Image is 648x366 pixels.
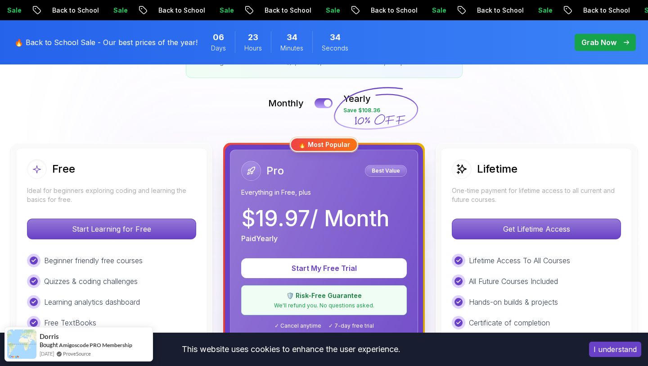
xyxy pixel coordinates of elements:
p: Hands-on builds & projects [469,297,558,307]
p: $ 19.97 / Month [241,208,389,229]
p: Lifetime Access To All Courses [469,255,570,266]
p: Monthly [268,97,304,110]
span: 34 Minutes [287,31,297,44]
button: Start My Free Trial [241,258,407,278]
p: Sale [425,6,454,15]
h2: Free [52,162,75,176]
p: Back to School [45,6,106,15]
span: 6 Days [213,31,224,44]
p: Paid Yearly [241,233,278,244]
p: Free TextBooks [44,317,96,328]
p: Grab Now [581,37,616,48]
p: Back to School [364,6,425,15]
p: 🔥 Back to School Sale - Our best prices of the year! [14,37,198,48]
p: Sale [212,6,241,15]
div: This website uses cookies to enhance the user experience. [7,339,576,359]
button: Accept cookies [589,342,641,357]
span: [DATE] [40,350,54,357]
button: Get Lifetime Access [452,219,621,239]
p: Back to School [470,6,531,15]
a: Amigoscode PRO Membership [59,342,132,348]
p: Quizzes & coding challenges [44,276,138,287]
a: Start My Free Trial [241,264,407,273]
span: 34 Seconds [330,31,341,44]
p: Back to School [151,6,212,15]
p: Sale [531,6,560,15]
p: Start Learning for Free [27,219,196,239]
h2: Pro [266,164,284,178]
span: Hours [244,44,262,53]
p: One-time payment for lifetime access to all current and future courses. [452,186,621,204]
span: 23 Hours [248,31,258,44]
p: Start My Free Trial [252,263,396,274]
p: Beginner friendly free courses [44,255,143,266]
button: Start Learning for Free [27,219,196,239]
p: Back to School [257,6,319,15]
span: Minutes [280,44,303,53]
p: Certificate of completion [469,317,550,328]
p: Ideal for beginners exploring coding and learning the basics for free. [27,186,196,204]
span: Bought [40,341,58,348]
p: Get Lifetime Access [452,219,621,239]
p: Back to School [576,6,637,15]
p: Everything in Free, plus [241,188,407,197]
p: Sale [319,6,347,15]
a: Get Lifetime Access [452,224,621,233]
p: All Future Courses Included [469,276,558,287]
span: Days [211,44,226,53]
h2: Lifetime [477,162,517,176]
a: Start Learning for Free [27,224,196,233]
p: Sale [106,6,135,15]
span: Seconds [322,44,348,53]
p: We'll refund you. No questions asked. [247,302,401,309]
span: ✓ Cancel anytime [274,322,321,329]
img: provesource social proof notification image [7,329,36,359]
a: ProveSource [63,350,91,357]
p: Learning analytics dashboard [44,297,140,307]
span: Dorris [40,333,59,340]
p: 🛡️ Risk-Free Guarantee [247,291,401,300]
p: Best Value [366,166,405,175]
span: ✓ 7-day free trial [328,322,374,329]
